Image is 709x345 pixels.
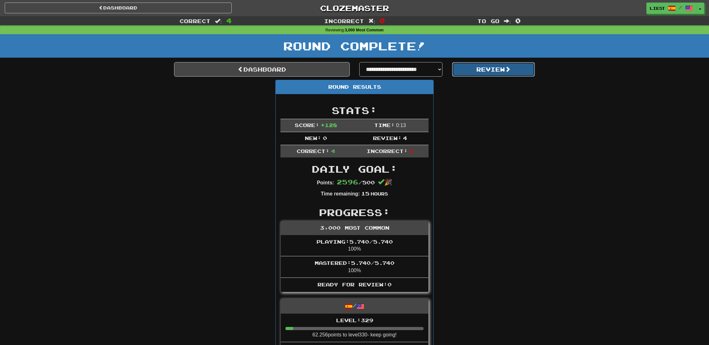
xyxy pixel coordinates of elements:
span: Incorrect [324,18,364,24]
a: Dashboard [5,3,232,13]
span: 0 [323,135,327,141]
span: 4 [403,135,407,141]
div: 3,000 Most Common [281,221,428,235]
span: Correct: [297,148,329,154]
span: Time: [374,122,395,128]
span: 0 [409,148,413,154]
span: : [504,18,511,24]
a: LiesT / [646,3,696,14]
li: 100% [281,256,428,278]
span: Score: [295,122,319,128]
span: Ready for Review: 0 [317,281,392,287]
div: / [281,299,428,314]
span: 15 [361,190,369,196]
span: 0 [380,17,385,24]
h2: Daily Goal: [280,164,429,174]
h2: Progress: [280,207,429,218]
span: Mastered: 5.740 / 5.740 [315,260,394,266]
span: / [679,5,682,10]
span: 4 [331,148,335,154]
span: 🎉 [378,179,392,186]
span: To go [477,18,499,24]
h2: Stats: [280,105,429,116]
a: Dashboard [174,62,350,77]
span: 2596 [337,178,358,186]
strong: Time remaining: [321,191,360,196]
a: Clozemaster [241,3,468,14]
span: Review: [373,135,402,141]
li: 62.256 points to level 330 - keep going! [281,314,428,342]
li: 100% [281,235,428,257]
small: Hours [371,191,388,196]
button: Review [452,62,535,77]
span: Correct [179,18,210,24]
span: + 128 [321,122,337,128]
span: Level: 329 [336,317,373,323]
strong: 3,000 Most Common [345,28,384,32]
span: Incorrect: [367,148,408,154]
span: 0 : 13 [396,123,406,128]
span: : [368,18,375,24]
span: : [215,18,222,24]
span: 4 [226,17,232,24]
span: LiesT [650,5,665,11]
span: Playing: 5.740 / 5.740 [317,239,393,245]
span: New: [305,135,321,141]
span: / 500 [337,179,375,185]
strong: Points: [317,180,334,185]
div: Round Results [276,80,433,94]
h1: Round Complete! [2,40,707,52]
span: 0 [515,17,521,24]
